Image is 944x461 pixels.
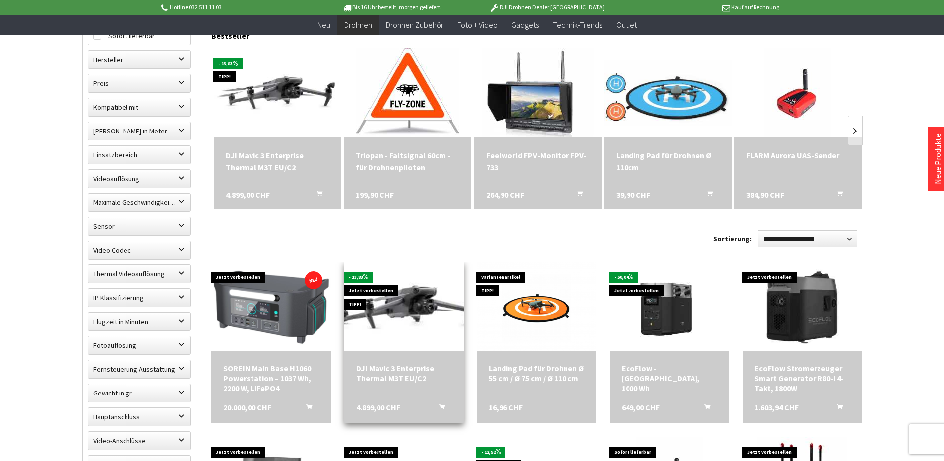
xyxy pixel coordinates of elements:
a: Triopan - Faltsignal 60cm - für Drohnenpiloten 199,90 CHF [356,149,459,173]
label: Sofort lieferbar [88,27,190,45]
div: EcoFlow Stromerzeuger Smart Generator R80-i 4-Takt, 1800W [755,363,850,393]
a: DJI Mavic 3 Enterprise Thermal M3T EU/C2 4.899,00 CHF In den Warenkorb [226,149,329,173]
div: Feelworld FPV-Monitor FPV-733 [486,149,590,173]
span: 1.603,94 CHF [755,402,799,412]
span: 16,96 CHF [489,402,523,412]
button: In den Warenkorb [825,402,849,415]
span: 39,90 CHF [616,189,650,200]
p: DJI Drohnen Dealer [GEOGRAPHIC_DATA] [469,1,624,13]
button: In den Warenkorb [695,189,719,201]
img: DJI Mavic 3 Enterprise Thermal M3T EU/C2 [214,53,341,133]
p: Bis 16 Uhr bestellt, morgen geliefert. [315,1,469,13]
a: Neu [311,15,337,35]
div: EcoFlow - [GEOGRAPHIC_DATA], 1000 Wh [622,363,717,393]
a: Landing Pad für Drohnen Ø 55 cm / Ø 75 cm / Ø 110 cm 16,96 CHF [489,363,584,383]
a: Drohnen [337,15,379,35]
div: Landing Pad für Drohnen Ø 55 cm / Ø 75 cm / Ø 110 cm [489,363,584,383]
a: Neue Produkte [933,133,943,184]
div: Landing Pad für Drohnen Ø 110cm [616,149,720,173]
span: 4.899,00 CHF [356,402,400,412]
label: Thermal Videoauflösung [88,265,190,283]
a: Gadgets [504,15,546,35]
label: Einsatzbereich [88,146,190,164]
button: In den Warenkorb [294,402,318,415]
a: FLARM Aurora UAS-Sender 384,90 CHF In den Warenkorb [746,149,850,161]
span: Drohnen [344,20,372,30]
span: Drohnen Zubehör [386,20,443,30]
label: Gewicht in gr [88,384,190,402]
div: SOREIN Main Base H1060 Powerstation – 1037 Wh, 2200 W, LiFePO4 [223,363,319,393]
a: EcoFlow - [GEOGRAPHIC_DATA], 1000 Wh 649,00 CHF In den Warenkorb [622,363,717,393]
label: Video Codec [88,241,190,259]
button: In den Warenkorb [427,402,451,415]
img: Landing Pad für Drohnen Ø 55 cm / Ø 75 cm / Ø 110 cm [477,262,596,351]
span: 264,90 CHF [486,189,524,200]
p: Kauf auf Rechnung [625,1,779,13]
img: Triopan - Faltsignal 60cm - für Drohnenpiloten [356,48,459,137]
label: Sensor [88,217,190,235]
button: In den Warenkorb [565,189,589,201]
div: FLARM Aurora UAS-Sender [746,149,850,161]
img: SOREIN Main Base H1060 Powerstation – 1037 Wh, 2200 W, LiFePO4 [211,268,331,345]
label: Preis [88,74,190,92]
div: DJI Mavic 3 Enterprise Thermal M3T EU/C2 [226,149,329,173]
a: Landing Pad für Drohnen Ø 110cm 39,90 CHF In den Warenkorb [616,149,720,173]
span: 649,00 CHF [622,402,660,412]
label: IP Klassifizierung [88,289,190,307]
label: Kompatibel mit [88,98,190,116]
a: Drohnen Zubehör [379,15,450,35]
span: Neu [317,20,330,30]
span: 20.000,00 CHF [223,402,271,412]
label: Videoauflösung [88,170,190,188]
span: 199,90 CHF [356,189,394,200]
label: Maximale Flughöhe in Meter [88,122,190,140]
a: EcoFlow Stromerzeuger Smart Generator R80-i 4-Takt, 1800W 1.603,94 CHF In den Warenkorb [755,363,850,393]
span: Gadgets [511,20,539,30]
a: Foto + Video [450,15,504,35]
img: Feelworld FPV-Monitor FPV-733 [482,48,594,137]
img: Landing Pad für Drohnen Ø 110cm [604,60,732,127]
label: Maximale Geschwindigkeit in km/h [88,194,190,211]
span: Technik-Trends [553,20,602,30]
a: Outlet [609,15,644,35]
span: Foto + Video [457,20,498,30]
div: Triopan - Faltsignal 60cm - für Drohnenpiloten [356,149,459,173]
p: Hotline 032 511 11 03 [160,1,315,13]
a: DJI Mavic 3 Enterprise Thermal M3T EU/C2 4.899,00 CHF In den Warenkorb [356,363,452,383]
label: Hersteller [88,51,190,68]
span: 384,90 CHF [746,189,784,200]
label: Sortierung: [713,231,752,247]
span: Outlet [616,20,637,30]
a: Feelworld FPV-Monitor FPV-733 264,90 CHF In den Warenkorb [486,149,590,173]
a: SOREIN Main Base H1060 Powerstation – 1037 Wh, 2200 W, LiFePO4 20.000,00 CHF In den Warenkorb [223,363,319,393]
label: Flugzeit in Minuten [88,313,190,330]
a: Technik-Trends [546,15,609,35]
img: EcoFlow Stromerzeuger Smart Generator R80-i 4-Takt, 1800W [743,269,862,345]
label: Fotoauflösung [88,336,190,354]
div: DJI Mavic 3 Enterprise Thermal M3T EU/C2 [356,363,452,383]
label: Video-Anschlüsse [88,432,190,450]
button: In den Warenkorb [825,189,849,201]
label: Hauptanschluss [88,408,190,426]
img: DJI Mavic 3 Enterprise Thermal M3T EU/C2 [320,254,487,359]
label: Fernsteuerung Ausstattung [88,360,190,378]
span: 4.899,00 CHF [226,189,270,200]
button: In den Warenkorb [692,402,716,415]
img: EcoFlow - Power Station Delta 2, 1000 Wh [625,262,714,351]
img: FLARM Aurora UAS-Sender [764,48,831,137]
button: In den Warenkorb [305,189,328,201]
